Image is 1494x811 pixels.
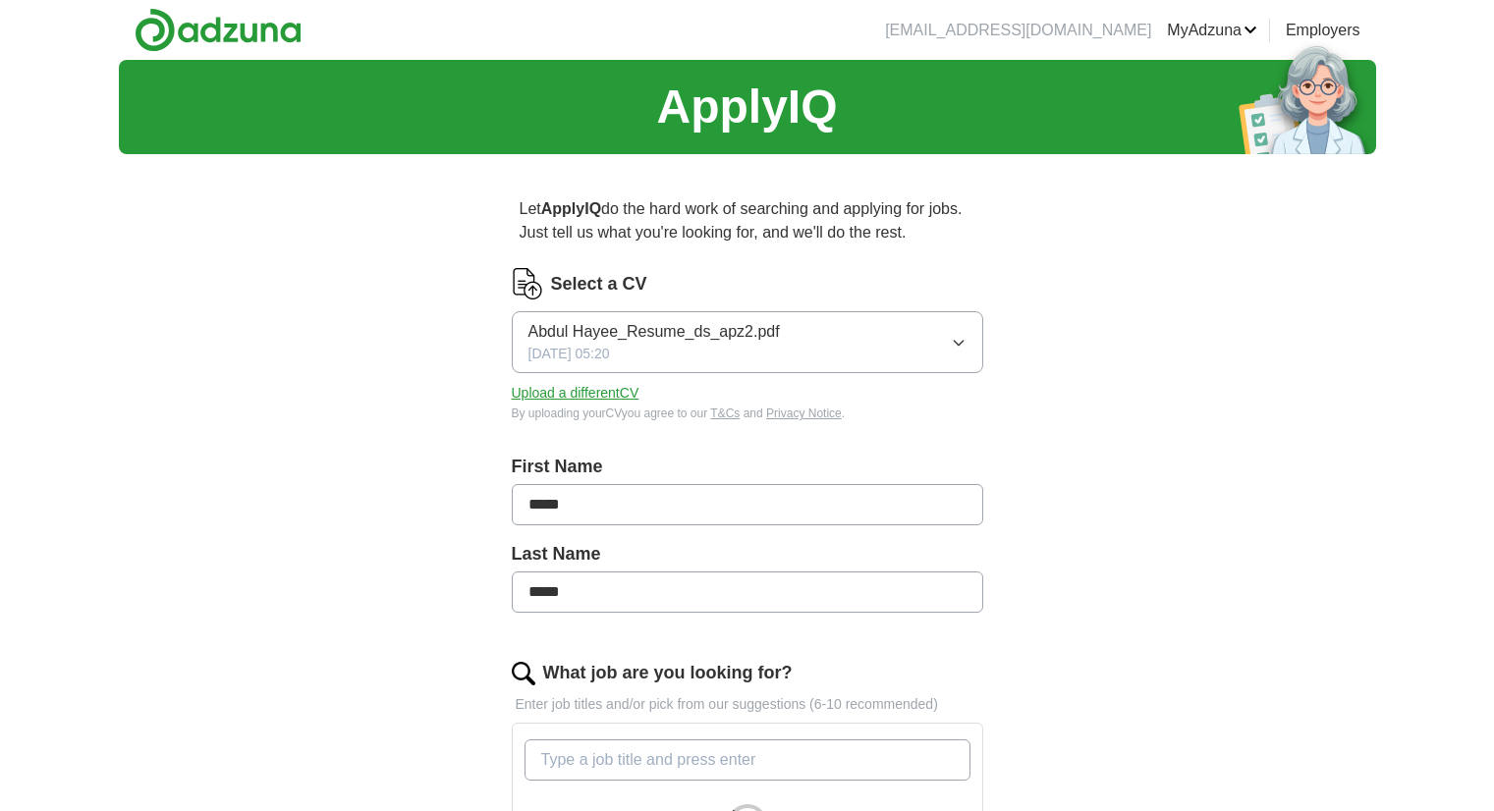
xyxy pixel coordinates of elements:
a: Privacy Notice [766,406,842,420]
p: Let do the hard work of searching and applying for jobs. Just tell us what you're looking for, an... [512,189,983,252]
a: MyAdzuna [1167,19,1257,42]
div: By uploading your CV you agree to our and . [512,405,983,422]
img: search.png [512,662,535,685]
span: [DATE] 05:20 [528,344,610,364]
label: Last Name [512,541,983,568]
a: T&Cs [710,406,740,420]
button: Upload a differentCV [512,383,639,404]
label: What job are you looking for? [543,660,793,686]
img: CV Icon [512,268,543,299]
a: Employers [1286,19,1360,42]
h1: ApplyIQ [656,72,837,142]
p: Enter job titles and/or pick from our suggestions (6-10 recommended) [512,694,983,715]
input: Type a job title and press enter [525,739,970,781]
label: First Name [512,454,983,480]
img: Adzuna logo [135,8,302,52]
strong: ApplyIQ [541,200,601,217]
li: [EMAIL_ADDRESS][DOMAIN_NAME] [885,19,1151,42]
label: Select a CV [551,271,647,297]
span: Abdul Hayee_Resume_ds_apz2.pdf [528,320,780,344]
button: Abdul Hayee_Resume_ds_apz2.pdf[DATE] 05:20 [512,311,983,373]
